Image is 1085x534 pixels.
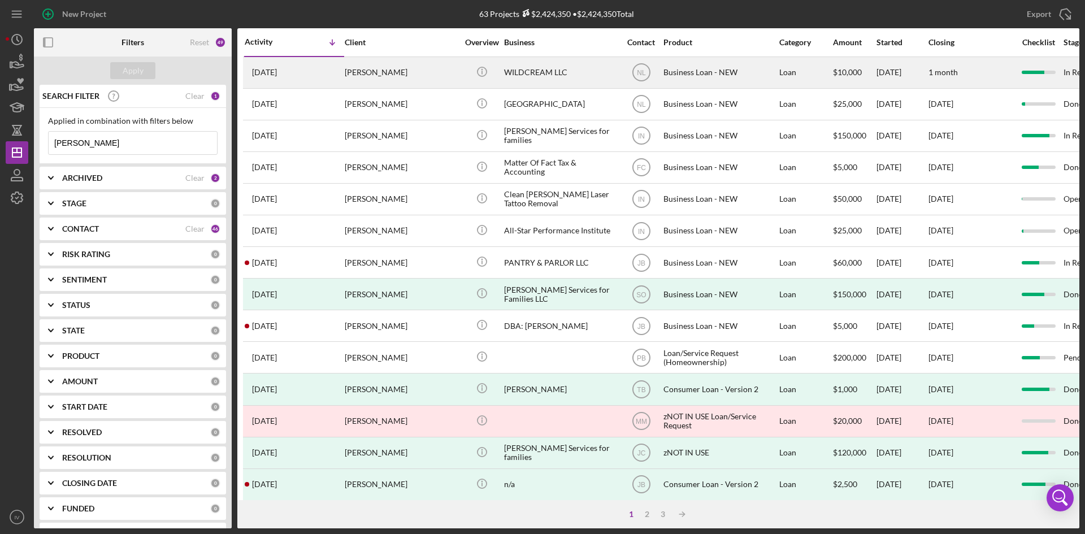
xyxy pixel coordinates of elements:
[345,248,458,277] div: [PERSON_NAME]
[62,479,117,488] b: CLOSING DATE
[876,374,927,404] div: [DATE]
[252,416,277,426] time: 2024-02-10 03:49
[62,453,111,462] b: RESOLUTION
[210,91,220,101] div: 1
[637,69,646,77] text: NL
[833,374,875,404] div: $1,000
[876,38,927,47] div: Started
[62,224,99,233] b: CONTACT
[928,99,953,108] time: [DATE]
[345,121,458,151] div: [PERSON_NAME]
[876,438,927,468] div: [DATE]
[928,321,953,331] time: [DATE]
[252,290,277,299] time: 2024-09-12 21:40
[504,374,617,404] div: [PERSON_NAME]
[345,470,458,500] div: [PERSON_NAME]
[185,224,205,233] div: Clear
[876,58,927,88] div: [DATE]
[62,275,107,284] b: SENTIMENT
[663,58,776,88] div: Business Loan - NEW
[663,311,776,341] div: Business Loan - NEW
[637,259,645,267] text: JB
[663,406,776,436] div: zNOT IN USE Loan/Service Request
[504,89,617,119] div: [GEOGRAPHIC_DATA]
[876,121,927,151] div: [DATE]
[637,386,645,394] text: TB
[1047,484,1074,511] div: Open Intercom Messenger
[121,38,144,47] b: Filters
[833,194,862,203] span: $50,000
[833,321,857,331] span: $5,000
[655,510,671,519] div: 3
[928,448,953,457] div: [DATE]
[928,480,953,489] div: [DATE]
[345,38,458,47] div: Client
[252,353,277,362] time: 2024-06-12 21:43
[1027,3,1051,25] div: Export
[663,342,776,372] div: Loan/Service Request (Homeownership)
[1014,38,1062,47] div: Checklist
[42,92,99,101] b: SEARCH FILTER
[663,248,776,277] div: Business Loan - NEW
[779,342,832,372] div: Loan
[504,216,617,246] div: All-Star Performance Institute
[345,279,458,309] div: [PERSON_NAME]
[519,9,571,19] div: $2,424,350
[779,279,832,309] div: Loan
[210,198,220,209] div: 0
[663,216,776,246] div: Business Loan - NEW
[833,67,862,77] span: $10,000
[1015,3,1079,25] button: Export
[62,199,86,208] b: STAGE
[623,510,639,519] div: 1
[252,99,277,108] time: 2025-07-01 19:42
[210,478,220,488] div: 0
[504,38,617,47] div: Business
[928,353,953,362] time: [DATE]
[876,470,927,500] div: [DATE]
[779,311,832,341] div: Loan
[210,402,220,412] div: 0
[504,279,617,309] div: [PERSON_NAME] Services for Families LLC
[210,325,220,336] div: 0
[504,470,617,500] div: n/a
[210,173,220,183] div: 2
[876,89,927,119] div: [DATE]
[190,38,209,47] div: Reset
[345,89,458,119] div: [PERSON_NAME]
[62,504,94,513] b: FUNDED
[620,38,662,47] div: Contact
[833,99,862,108] span: $25,000
[663,184,776,214] div: Business Loan - NEW
[833,258,862,267] span: $60,000
[779,58,832,88] div: Loan
[779,406,832,436] div: Loan
[185,92,205,101] div: Clear
[779,470,832,500] div: Loan
[928,258,953,267] time: [DATE]
[62,250,110,259] b: RISK RATING
[504,58,617,88] div: WILDCREAM LLC
[461,38,503,47] div: Overview
[123,62,144,79] div: Apply
[779,38,832,47] div: Category
[636,354,645,362] text: PB
[252,322,277,331] time: 2024-07-01 14:20
[638,132,645,140] text: IN
[345,342,458,372] div: [PERSON_NAME]
[252,68,277,77] time: 2025-09-15 16:09
[215,37,226,48] div: 49
[779,438,832,468] div: Loan
[62,326,85,335] b: STATE
[779,89,832,119] div: Loan
[636,290,646,298] text: SO
[638,196,645,203] text: IN
[504,248,617,277] div: PANTRY & PARLOR LLC
[210,503,220,514] div: 0
[345,311,458,341] div: [PERSON_NAME]
[637,481,645,489] text: JB
[62,3,106,25] div: New Project
[504,184,617,214] div: Clean [PERSON_NAME] Laser Tattoo Removal
[636,418,647,426] text: MM
[638,227,645,235] text: IN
